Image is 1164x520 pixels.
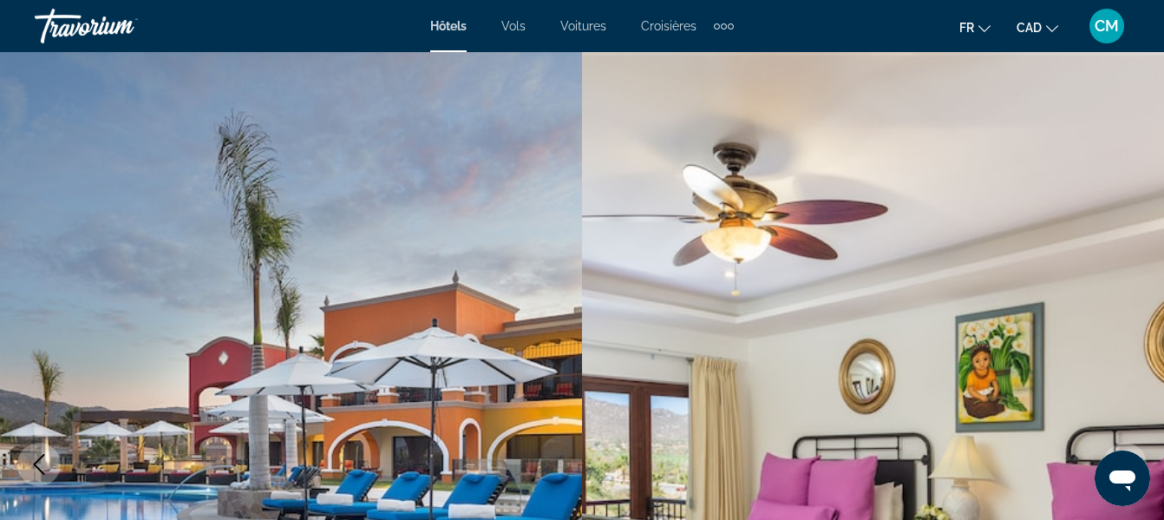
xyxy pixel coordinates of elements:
[1017,15,1058,40] button: Change currency
[1103,443,1147,486] button: Next image
[959,21,974,35] span: fr
[714,12,734,40] button: Extra navigation items
[560,19,606,33] a: Voitures
[501,19,526,33] a: Vols
[35,3,208,49] a: Travorium
[1084,8,1129,44] button: User Menu
[1017,21,1042,35] span: CAD
[1095,17,1119,35] span: CM
[1095,451,1150,506] iframe: Button to launch messaging window
[959,15,991,40] button: Change language
[430,19,467,33] a: Hôtels
[17,443,61,486] button: Previous image
[641,19,696,33] a: Croisières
